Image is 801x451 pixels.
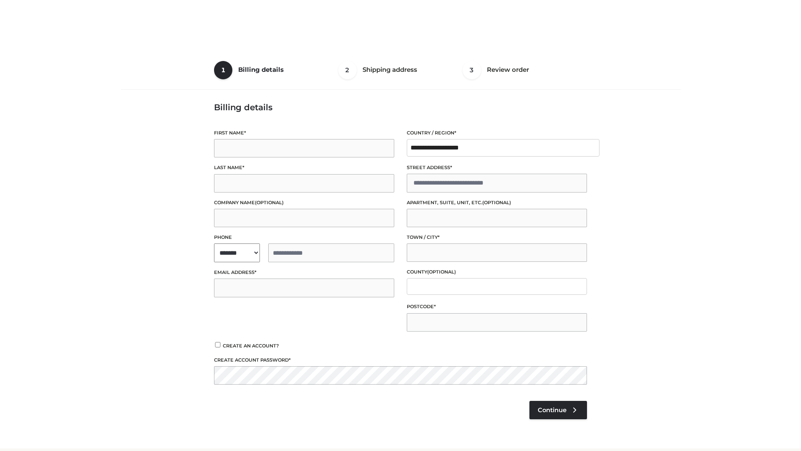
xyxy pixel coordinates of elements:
span: (optional) [255,200,284,205]
label: Last name [214,164,394,172]
span: Review order [487,66,529,73]
label: Email address [214,269,394,276]
label: County [407,268,587,276]
span: Create an account? [223,343,279,349]
input: Create an account? [214,342,222,347]
label: Street address [407,164,587,172]
span: Billing details [238,66,284,73]
span: 3 [463,61,481,79]
label: Town / City [407,233,587,241]
span: Continue [538,406,567,414]
span: (optional) [482,200,511,205]
span: (optional) [427,269,456,275]
label: Apartment, suite, unit, etc. [407,199,587,207]
a: Continue [529,401,587,419]
h3: Billing details [214,102,587,112]
span: Shipping address [363,66,417,73]
label: Postcode [407,303,587,311]
span: 2 [338,61,357,79]
label: First name [214,129,394,137]
span: 1 [214,61,232,79]
label: Country / Region [407,129,587,137]
label: Company name [214,199,394,207]
label: Create account password [214,356,587,364]
label: Phone [214,233,394,241]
